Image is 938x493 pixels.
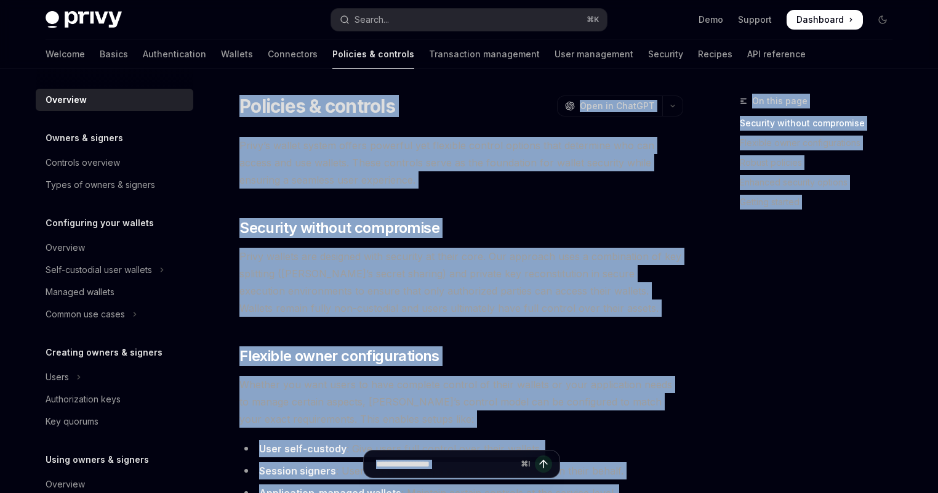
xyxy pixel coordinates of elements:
h5: Owners & signers [46,131,123,145]
a: Security without compromise [740,113,902,133]
a: Authorization keys [36,388,193,410]
a: Overview [36,237,193,259]
a: Managed wallets [36,281,193,303]
div: Users [46,370,69,385]
a: User management [555,39,633,69]
div: Overview [46,477,85,492]
div: Self-custodial user wallets [46,263,152,277]
button: Open search [331,9,607,31]
a: Policies & controls [332,39,414,69]
input: Ask a question... [376,450,516,478]
div: Managed wallets [46,285,114,299]
div: Search... [355,12,389,27]
a: API reference [747,39,806,69]
a: Connectors [268,39,318,69]
a: Flexible owner configurations [740,133,902,153]
div: Key quorums [46,414,98,429]
span: Privy wallets are designed with security at their core. Our approach uses a combination of key sp... [239,248,683,317]
a: Dashboard [787,10,863,30]
a: Types of owners & signers [36,174,193,196]
a: Key quorums [36,410,193,433]
a: Demo [699,14,723,26]
a: Robust policies [740,153,902,173]
a: Controls overview [36,152,193,174]
span: Dashboard [796,14,844,26]
span: Security without compromise [239,218,439,238]
button: Toggle dark mode [873,10,892,30]
div: Authorization keys [46,392,121,407]
a: Security [648,39,683,69]
span: ⌘ K [587,15,599,25]
a: Transaction management [429,39,540,69]
a: Welcome [46,39,85,69]
h5: Using owners & signers [46,452,149,467]
span: Flexible owner configurations [239,346,439,366]
h5: Creating owners & signers [46,345,162,360]
span: On this page [752,94,808,108]
span: Open in ChatGPT [580,100,655,112]
a: Recipes [698,39,732,69]
h5: Configuring your wallets [46,216,154,230]
button: Toggle Self-custodial user wallets section [36,259,193,281]
a: Wallets [221,39,253,69]
div: Overview [46,240,85,255]
span: Privy’s wallet system offers powerful yet flexible control options that determine who can access ... [239,137,683,189]
a: Basics [100,39,128,69]
button: Send message [535,455,552,473]
div: Types of owners & signers [46,177,155,192]
span: Whether you want users to have complete control of their wallets or your application needs to man... [239,376,683,428]
a: Getting started [740,192,902,212]
button: Toggle Common use cases section [36,303,193,325]
h1: Policies & controls [239,95,395,117]
strong: User self-custody [259,442,347,455]
div: Common use cases [46,307,125,322]
div: Controls overview [46,155,120,170]
div: Overview [46,92,87,107]
a: Authentication [143,39,206,69]
a: Support [738,14,772,26]
a: Enhanced security options [740,173,902,192]
li: : Give users full control over their wallets. [239,440,683,457]
button: Toggle Users section [36,366,193,388]
img: dark logo [46,11,122,28]
button: Open in ChatGPT [557,96,662,116]
a: Overview [36,89,193,111]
